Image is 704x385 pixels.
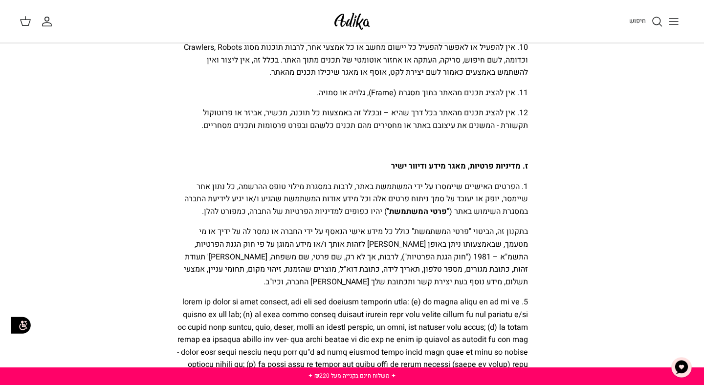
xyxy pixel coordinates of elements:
span: 11. אין להציג תכנים מהאתר בתוך מסגרת (Frame), גלויה או סמויה. [317,87,528,99]
span: 12. אין להציג תכנים מהאתר בכל דרך שהיא – ובכלל זה באמצעות כל תוכנה, מכשיר, אביזר או פרוטוקול תקשו... [201,107,528,131]
strong: פרטי המשתמשת [389,206,447,217]
img: Adika IL [331,10,373,33]
span: 1. הפרטים האישיים שיימסרו על ידי המשתמשת באתר, לרבות במסגרת מילוי טופס ההרשמה, כל נתון אחר שיימסר... [184,181,528,217]
span: 10. אין להפעיל או לאפשר להפעיל כל יישום מחשב או כל אמצעי אחר, לרבות תוכנות מסוג Crawlers, Robots ... [184,42,528,78]
a: ✦ משלוח חינם בקנייה מעל ₪220 ✦ [308,371,396,380]
span: חיפוש [629,16,646,25]
img: accessibility_icon02.svg [7,312,34,339]
span: בתקנון זה, הביטוי "פרטי המשתמשת" כולל כל מידע אישי הנאסף על ידי החברה או נמסר לה על ידיך או מי מט... [184,226,528,287]
button: צ'אט [667,353,696,382]
strong: ז. מדיניות פרטיות, מאגר מידע ודיוור ישיר [391,160,528,172]
a: חיפוש [629,16,663,27]
button: Toggle menu [663,11,684,32]
a: החשבון שלי [41,16,57,27]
